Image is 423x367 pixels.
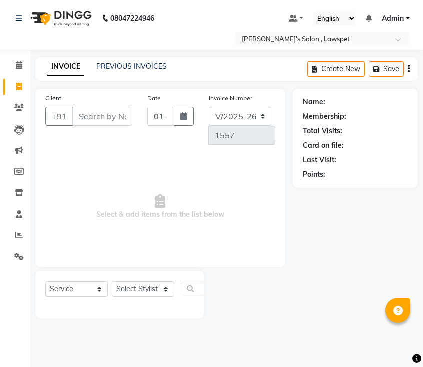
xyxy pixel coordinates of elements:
img: logo [26,4,94,32]
a: PREVIOUS INVOICES [96,62,167,71]
a: INVOICE [47,58,84,76]
input: Search or Scan [182,281,206,296]
div: Card on file: [303,140,344,151]
div: Name: [303,97,325,107]
label: Invoice Number [209,94,252,103]
button: +91 [45,107,73,126]
span: Select & add items from the list below [45,157,275,257]
span: Admin [382,13,404,24]
div: Membership: [303,111,346,122]
button: Save [369,61,404,77]
div: Last Visit: [303,155,336,165]
b: 08047224946 [110,4,154,32]
div: Points: [303,169,325,180]
label: Date [147,94,161,103]
iframe: chat widget [381,327,413,357]
div: Total Visits: [303,126,342,136]
label: Client [45,94,61,103]
button: Create New [307,61,365,77]
input: Search by Name/Mobile/Email/Code [72,107,132,126]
